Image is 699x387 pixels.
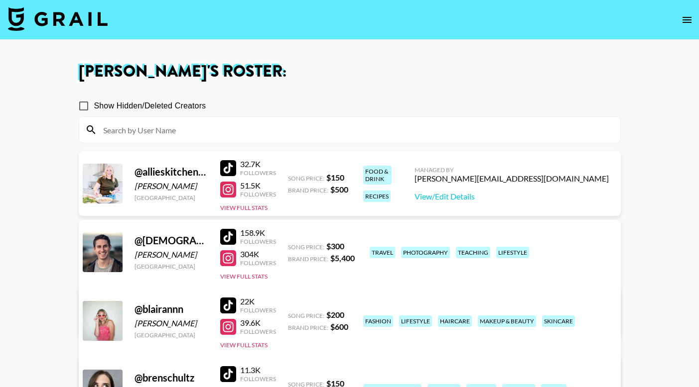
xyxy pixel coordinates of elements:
[240,191,276,198] div: Followers
[288,187,328,194] span: Brand Price:
[330,322,348,331] strong: $ 600
[363,166,392,185] div: food & drink
[399,315,432,327] div: lifestyle
[542,315,575,327] div: skincare
[135,181,208,191] div: [PERSON_NAME]
[240,365,276,375] div: 11.3K
[220,204,268,211] button: View Full Stats
[240,169,276,177] div: Followers
[135,250,208,260] div: [PERSON_NAME]
[326,173,344,182] strong: $ 150
[288,324,328,331] span: Brand Price:
[240,296,276,306] div: 22K
[135,331,208,339] div: [GEOGRAPHIC_DATA]
[478,315,536,327] div: makeup & beauty
[288,312,324,319] span: Song Price:
[415,174,609,184] div: [PERSON_NAME][EMAIL_ADDRESS][DOMAIN_NAME]
[220,273,268,280] button: View Full Stats
[401,247,450,258] div: photography
[438,315,472,327] div: haircare
[94,100,206,112] span: Show Hidden/Deleted Creators
[240,249,276,259] div: 304K
[496,247,529,258] div: lifestyle
[135,194,208,201] div: [GEOGRAPHIC_DATA]
[288,175,324,182] span: Song Price:
[240,238,276,245] div: Followers
[415,166,609,174] div: Managed By
[97,122,614,138] input: Search by User Name
[240,375,276,383] div: Followers
[288,243,324,251] span: Song Price:
[240,318,276,328] div: 39.6K
[240,181,276,191] div: 51.5K
[370,247,395,258] div: travel
[677,10,697,30] button: open drawer
[135,166,208,178] div: @ allieskitchentable
[220,341,268,349] button: View Full Stats
[415,192,609,201] a: View/Edit Details
[240,159,276,169] div: 32.7K
[330,253,355,263] strong: $ 5,400
[79,64,621,80] h1: [PERSON_NAME] 's Roster:
[240,306,276,314] div: Followers
[135,234,208,247] div: @ [DEMOGRAPHIC_DATA]
[240,228,276,238] div: 158.9K
[326,241,344,251] strong: $ 300
[135,303,208,315] div: @ blairannn
[135,263,208,270] div: [GEOGRAPHIC_DATA]
[363,191,391,202] div: recipes
[363,315,393,327] div: fashion
[240,328,276,335] div: Followers
[240,259,276,267] div: Followers
[288,255,328,263] span: Brand Price:
[8,7,108,31] img: Grail Talent
[135,318,208,328] div: [PERSON_NAME]
[135,372,208,384] div: @ brenschultz
[326,310,344,319] strong: $ 200
[456,247,490,258] div: teaching
[330,185,348,194] strong: $ 500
